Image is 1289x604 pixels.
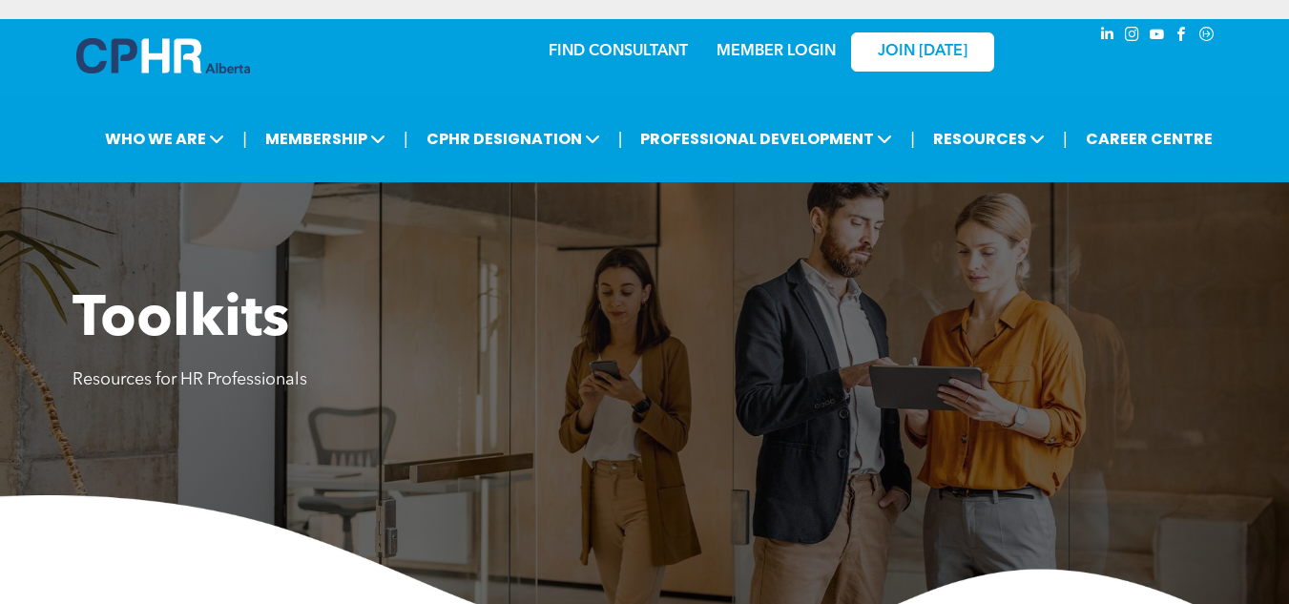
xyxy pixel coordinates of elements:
[73,371,307,388] span: Resources for HR Professionals
[1063,119,1068,158] li: |
[404,119,408,158] li: |
[717,44,836,59] a: MEMBER LOGIN
[421,121,606,156] span: CPHR DESIGNATION
[634,121,898,156] span: PROFESSIONAL DEVELOPMENT
[1122,24,1143,50] a: instagram
[1172,24,1193,50] a: facebook
[878,43,967,61] span: JOIN [DATE]
[910,119,915,158] li: |
[242,119,247,158] li: |
[1080,121,1218,156] a: CAREER CENTRE
[1147,24,1168,50] a: youtube
[927,121,1050,156] span: RESOURCES
[76,38,250,73] img: A blue and white logo for cp alberta
[260,121,391,156] span: MEMBERSHIP
[1097,24,1118,50] a: linkedin
[851,32,994,72] a: JOIN [DATE]
[549,44,688,59] a: FIND CONSULTANT
[73,292,289,349] span: Toolkits
[99,121,230,156] span: WHO WE ARE
[618,119,623,158] li: |
[1196,24,1217,50] a: Social network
